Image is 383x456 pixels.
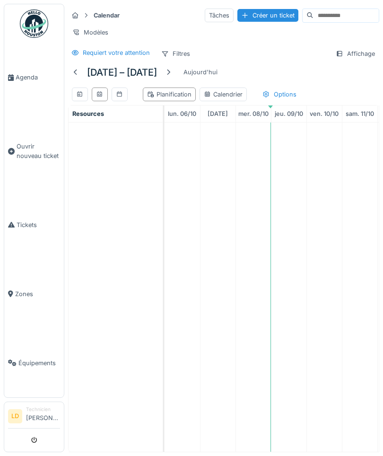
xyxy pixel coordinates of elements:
div: Tâches [205,9,234,22]
div: Options [258,88,301,101]
a: Agenda [4,43,64,112]
a: Équipements [4,328,64,397]
div: Affichage [331,47,379,61]
a: Tickets [4,190,64,259]
div: Créer un ticket [237,9,298,22]
li: [PERSON_NAME] [26,406,60,426]
span: Resources [72,110,104,117]
span: Équipements [18,359,60,368]
strong: Calendar [90,11,123,20]
span: Ouvrir nouveau ticket [17,142,60,160]
a: Zones [4,259,64,328]
a: LD Technicien[PERSON_NAME] [8,406,60,429]
div: Planification [147,90,191,99]
div: Calendrier [204,90,243,99]
div: Modèles [68,26,113,39]
div: Filtres [157,47,194,61]
a: 9 octobre 2025 [272,107,305,120]
a: 8 octobre 2025 [236,107,271,120]
div: Requiert votre attention [83,48,150,57]
div: Technicien [26,406,60,413]
h5: [DATE] – [DATE] [87,67,157,78]
a: Ouvrir nouveau ticket [4,112,64,190]
div: Aujourd'hui [180,66,221,79]
li: LD [8,409,22,423]
span: Zones [15,289,60,298]
img: Badge_color-CXgf-gQk.svg [20,9,48,38]
a: 6 octobre 2025 [165,107,199,120]
span: Tickets [17,220,60,229]
span: Agenda [16,73,60,82]
a: 10 octobre 2025 [307,107,341,120]
a: 11 octobre 2025 [343,107,376,120]
a: 7 octobre 2025 [205,107,230,120]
